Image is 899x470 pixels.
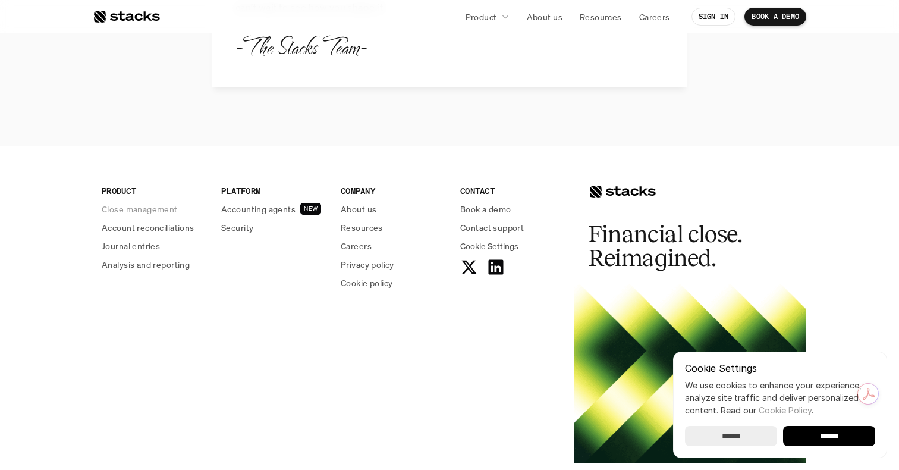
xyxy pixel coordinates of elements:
a: Accounting agentsNEW [221,203,326,215]
p: BOOK A DEMO [752,12,799,21]
p: Resources [341,221,383,234]
p: SIGN IN [699,12,729,21]
a: Resources [341,221,446,234]
p: Resources [580,11,622,23]
p: Privacy policy [341,258,394,271]
a: SIGN IN [691,8,736,26]
p: -The Stacks Team- [235,30,366,62]
span: Cookie Settings [460,240,518,252]
p: Accounting agents [221,203,296,215]
p: Product [466,11,497,23]
a: Careers [632,6,677,27]
a: Cookie policy [341,277,446,289]
a: BOOK A DEMO [744,8,806,26]
p: Analysis and reporting [102,258,190,271]
p: PRODUCT [102,184,207,197]
p: PLATFORM [221,184,326,197]
p: Careers [341,240,372,252]
p: Account reconciliations [102,221,194,234]
a: Analysis and reporting [102,258,207,271]
p: COMPANY [341,184,446,197]
a: About us [341,203,446,215]
p: Close management [102,203,178,215]
a: Book a demo [460,203,565,215]
p: Cookie policy [341,277,392,289]
p: About us [527,11,562,23]
p: Careers [639,11,670,23]
p: Cookie Settings [685,364,875,373]
a: Cookie Policy [759,405,812,415]
p: About us [341,203,376,215]
p: We use cookies to enhance your experience, analyze site traffic and deliver personalized content. [685,379,875,416]
span: Read our . [721,405,813,415]
p: Security [221,221,253,234]
h2: Financial close. Reimagined. [589,223,767,270]
p: Contact support [460,221,524,234]
a: Security [221,221,326,234]
a: Privacy policy [341,258,446,271]
p: Journal entries [102,240,160,252]
a: Contact support [460,221,565,234]
a: Journal entries [102,240,207,252]
a: Resources [573,6,629,27]
a: Careers [341,240,446,252]
button: Cookie Trigger [460,240,518,252]
p: Book a demo [460,203,511,215]
a: Close management [102,203,207,215]
a: About us [520,6,570,27]
p: CONTACT [460,184,565,197]
a: Account reconciliations [102,221,207,234]
h2: NEW [304,205,318,212]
